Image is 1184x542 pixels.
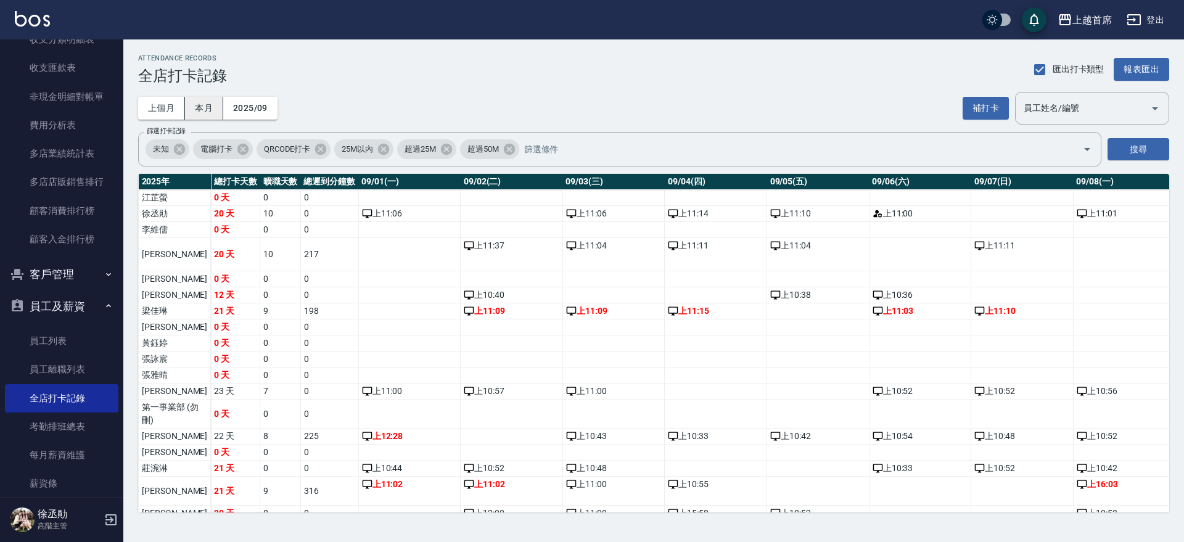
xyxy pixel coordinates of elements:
a: 員工列表 [5,327,118,355]
button: 補打卡 [963,97,1009,120]
div: 超過50M [460,139,519,159]
td: 9 [260,477,301,506]
td: 0 [300,367,358,384]
td: 22 天 [211,429,260,445]
div: 上 11:09 [566,305,662,318]
span: 超過25M [397,143,443,155]
div: 上 10:52 [770,507,866,520]
td: 0 [260,190,301,206]
a: 收支匯款表 [5,54,118,82]
td: 0 [260,351,301,367]
td: 0 [300,206,358,222]
td: 12 天 [211,287,260,303]
div: 上 11:02 [464,478,559,491]
td: [PERSON_NAME] [139,506,211,522]
div: 上 10:56 [1077,385,1172,398]
td: 張詠宸 [139,351,211,367]
a: 薪資條 [5,469,118,498]
div: 上 11:03 [873,305,968,318]
p: 高階主管 [38,520,101,532]
div: 上 10:52 [464,462,559,475]
a: 考勤排班總表 [5,413,118,441]
td: 0 [260,461,301,477]
td: 0 [260,319,301,335]
span: 匯出打卡類型 [1053,63,1104,76]
h5: 徐丞勛 [38,508,101,520]
div: 上 11:00 [566,507,662,520]
td: 0 [260,222,301,238]
div: 上 11:00 [362,385,458,398]
td: 0 [260,445,301,461]
div: 超過25M [397,139,456,159]
td: 0 [300,445,358,461]
td: 0 [300,335,358,351]
button: 報表匯出 [1114,58,1169,81]
div: 25M以內 [334,139,393,159]
span: 電腦打卡 [193,143,240,155]
a: 多店店販銷售排行 [5,168,118,196]
td: [PERSON_NAME] [139,445,211,461]
h3: 全店打卡記錄 [138,67,227,84]
div: 上 11:00 [566,478,662,491]
td: 0 [300,351,358,367]
div: 電腦打卡 [193,139,253,159]
td: [PERSON_NAME] [139,477,211,506]
div: 上 11:06 [566,207,662,220]
div: QRCODE打卡 [257,139,331,159]
a: 多店業績統計表 [5,139,118,168]
td: 黃鈺婷 [139,335,211,351]
button: 登出 [1122,9,1169,31]
td: 0 天 [211,335,260,351]
td: [PERSON_NAME] [139,238,211,271]
td: 316 [300,477,358,506]
div: 上 11:01 [1077,207,1172,220]
td: 0 [260,287,301,303]
th: 曠職天數 [260,174,301,190]
button: Open [1145,99,1165,118]
td: 21 天 [211,303,260,319]
div: 上 10:40 [464,289,559,302]
a: 全店打卡記錄 [5,384,118,413]
div: 上 11:11 [974,239,1070,252]
span: 25M以內 [334,143,380,155]
div: 上 10:44 [362,462,458,475]
td: 0 [300,190,358,206]
button: 客戶管理 [5,258,118,290]
img: Person [10,507,35,532]
th: 09/02(二) [461,174,563,190]
td: 0 [300,319,358,335]
div: 上 11:11 [668,239,763,252]
div: 上 10:54 [873,430,968,443]
button: 本月 [185,97,223,120]
td: [PERSON_NAME] [139,384,211,400]
div: 上 10:52 [974,462,1070,475]
button: save [1022,7,1046,32]
td: 0 天 [211,190,260,206]
td: 20 天 [211,206,260,222]
div: 上 10:33 [873,462,968,475]
th: 09/08(一) [1073,174,1175,190]
td: 21 天 [211,461,260,477]
div: 上 10:52 [1077,430,1172,443]
td: 0 天 [211,351,260,367]
div: 上 11:37 [464,239,559,252]
td: 0 [300,271,358,287]
div: 上 11:00 [566,385,662,398]
td: 217 [300,238,358,271]
a: 費用分析表 [5,111,118,139]
div: 上 11:00 [873,207,968,220]
td: 0 [260,400,301,429]
div: 上越首席 [1072,12,1112,28]
th: 2025 年 [139,174,211,190]
a: 顧客消費排行榜 [5,197,118,225]
button: 員工及薪資 [5,290,118,322]
div: 上 11:04 [770,239,866,252]
div: 上 11:02 [362,478,458,491]
div: 上 10:53 [1077,507,1172,520]
label: 篩選打卡記錄 [147,126,186,136]
th: 09/04(四) [665,174,767,190]
td: 0 天 [211,271,260,287]
a: 非現金明細對帳單 [5,83,118,111]
div: 上 15:58 [668,507,763,520]
td: 0 [300,461,358,477]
